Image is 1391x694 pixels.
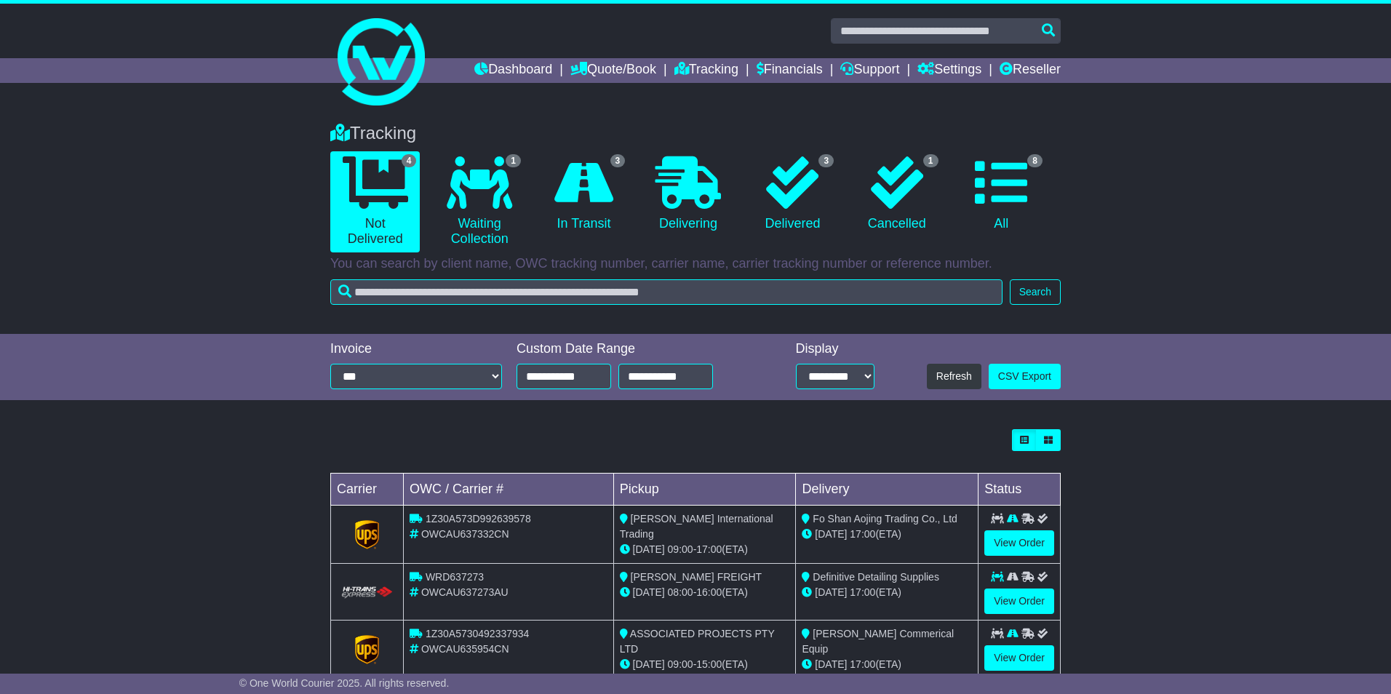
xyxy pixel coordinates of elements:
div: Custom Date Range [517,341,750,357]
span: OWCAU635954CN [421,643,509,655]
span: 1 [506,154,521,167]
a: 1 Waiting Collection [434,151,524,252]
span: [DATE] [815,528,847,540]
span: Definitive Detailing Supplies [813,571,939,583]
div: (ETA) [802,657,972,672]
span: [DATE] [633,658,665,670]
div: (ETA) [802,527,972,542]
td: Delivery [796,474,979,506]
span: OWCAU637273AU [421,586,509,598]
a: Reseller [1000,58,1061,83]
a: 8 All [957,151,1046,237]
p: You can search by client name, OWC tracking number, carrier name, carrier tracking number or refe... [330,256,1061,272]
img: GetCarrierServiceLogo [355,520,380,549]
a: 3 Delivered [748,151,837,237]
img: HiTrans.png [340,586,394,599]
a: CSV Export [989,364,1061,389]
button: Refresh [927,364,981,389]
div: - (ETA) [620,657,790,672]
a: Quote/Book [570,58,656,83]
a: Support [840,58,899,83]
span: [PERSON_NAME] International Trading [620,513,773,540]
div: - (ETA) [620,585,790,600]
a: View Order [984,589,1054,614]
td: Carrier [331,474,404,506]
span: © One World Courier 2025. All rights reserved. [239,677,450,689]
div: Invoice [330,341,502,357]
span: 17:00 [696,543,722,555]
span: 1 [923,154,938,167]
span: 09:00 [668,658,693,670]
span: [DATE] [633,586,665,598]
span: Fo Shan Aojing Trading Co., Ltd [813,513,957,525]
span: ASSOCIATED PROJECTS PTY LTD [620,628,775,655]
td: Pickup [613,474,796,506]
span: 17:00 [850,658,875,670]
span: 1Z30A5730492337934 [426,628,529,639]
span: [DATE] [815,658,847,670]
a: 1 Cancelled [852,151,941,237]
a: 3 In Transit [539,151,629,237]
td: OWC / Carrier # [404,474,614,506]
span: 4 [402,154,417,167]
a: Tracking [674,58,738,83]
span: 09:00 [668,543,693,555]
span: WRD637273 [426,571,484,583]
span: 3 [818,154,834,167]
span: [DATE] [633,543,665,555]
div: Tracking [323,123,1068,144]
a: Dashboard [474,58,552,83]
a: Delivering [643,151,733,237]
span: [PERSON_NAME] Commerical Equip [802,628,954,655]
img: GetCarrierServiceLogo [355,635,380,664]
div: - (ETA) [620,542,790,557]
span: 17:00 [850,528,875,540]
span: 3 [610,154,626,167]
a: View Order [984,530,1054,556]
div: (ETA) [802,585,972,600]
span: [DATE] [815,586,847,598]
span: 08:00 [668,586,693,598]
a: Settings [917,58,981,83]
span: 15:00 [696,658,722,670]
div: Display [796,341,874,357]
a: 4 Not Delivered [330,151,420,252]
a: View Order [984,645,1054,671]
span: OWCAU637332CN [421,528,509,540]
span: 16:00 [696,586,722,598]
span: 8 [1027,154,1043,167]
a: Financials [757,58,823,83]
button: Search [1010,279,1061,305]
span: [PERSON_NAME] FREIGHT [631,571,762,583]
span: 1Z30A573D992639578 [426,513,531,525]
span: 17:00 [850,586,875,598]
td: Status [979,474,1061,506]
